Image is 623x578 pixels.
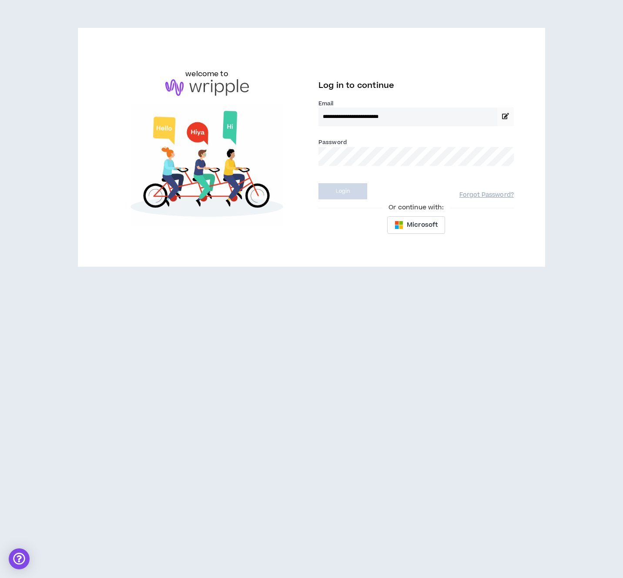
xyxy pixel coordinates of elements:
span: Or continue with: [382,203,449,212]
span: Log in to continue [318,80,394,91]
h6: welcome to [185,69,228,79]
button: Login [318,183,367,199]
button: Microsoft [387,216,445,234]
a: Forgot Password? [459,191,514,199]
img: Welcome to Wripple [109,104,305,226]
div: Open Intercom Messenger [9,548,30,569]
img: logo-brand.png [165,79,249,96]
label: Password [318,138,347,146]
label: Email [318,100,514,108]
span: Microsoft [407,220,438,230]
